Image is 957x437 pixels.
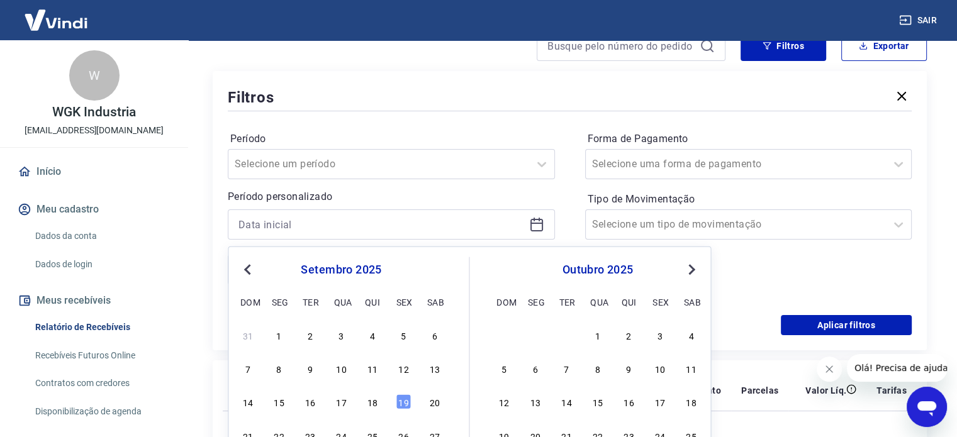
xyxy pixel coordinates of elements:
div: Choose sexta-feira, 5 de setembro de 2025 [396,328,411,343]
div: Choose domingo, 31 de agosto de 2025 [240,328,255,343]
div: outubro 2025 [495,262,701,277]
iframe: Fechar mensagem [817,357,842,382]
div: Choose domingo, 28 de setembro de 2025 [496,328,512,343]
div: seg [272,294,287,309]
iframe: Botão para abrir a janela de mensagens [907,387,947,427]
button: Filtros [741,31,826,61]
div: Choose sexta-feira, 10 de outubro de 2025 [652,361,668,376]
div: Choose domingo, 7 de setembro de 2025 [240,361,255,376]
div: Choose segunda-feira, 8 de setembro de 2025 [272,361,287,376]
div: Choose sábado, 18 de outubro de 2025 [684,394,699,409]
input: Busque pelo número do pedido [547,36,695,55]
div: qui [622,294,637,309]
div: seg [528,294,543,309]
div: qui [365,294,380,309]
div: Choose quarta-feira, 8 de outubro de 2025 [590,361,605,376]
p: Valor Líq. [805,384,846,397]
button: Next Month [684,262,699,277]
div: Choose sábado, 13 de setembro de 2025 [427,361,442,376]
div: setembro 2025 [238,262,444,277]
button: Sair [897,9,942,32]
div: Choose sexta-feira, 3 de outubro de 2025 [652,328,668,343]
div: W [69,50,120,101]
button: Previous Month [240,262,255,277]
div: ter [303,294,318,309]
label: Período [230,131,552,147]
div: Choose quarta-feira, 15 de outubro de 2025 [590,394,605,409]
div: Choose quinta-feira, 9 de outubro de 2025 [622,361,637,376]
a: Dados de login [30,252,173,277]
div: Choose quinta-feira, 11 de setembro de 2025 [365,361,380,376]
div: qua [590,294,605,309]
div: Choose terça-feira, 7 de outubro de 2025 [559,361,574,376]
div: sab [427,294,442,309]
div: Choose quarta-feira, 10 de setembro de 2025 [333,361,349,376]
p: WGK Industria [52,106,135,119]
div: Choose sábado, 4 de outubro de 2025 [684,328,699,343]
div: Choose sábado, 20 de setembro de 2025 [427,394,442,409]
a: Disponibilização de agenda [30,399,173,424]
button: Exportar [841,31,927,61]
input: Data inicial [238,215,524,234]
button: Meu cadastro [15,196,173,223]
a: Dados da conta [30,223,173,249]
a: Início [15,158,173,185]
a: Recebíveis Futuros Online [30,343,173,368]
div: Choose terça-feira, 2 de setembro de 2025 [303,328,318,343]
div: Choose segunda-feira, 15 de setembro de 2025 [272,394,287,409]
div: Choose quarta-feira, 1 de outubro de 2025 [590,328,605,343]
div: dom [240,294,255,309]
div: sex [396,294,411,309]
a: Relatório de Recebíveis [30,314,173,340]
div: sab [684,294,699,309]
button: Aplicar filtros [781,315,912,335]
p: Parcelas [741,384,778,397]
div: Choose sexta-feira, 19 de setembro de 2025 [396,394,411,409]
label: Forma de Pagamento [588,131,910,147]
iframe: Mensagem da empresa [847,354,947,382]
div: Choose segunda-feira, 6 de outubro de 2025 [528,361,543,376]
a: Contratos com credores [30,370,173,396]
div: Choose quinta-feira, 4 de setembro de 2025 [365,328,380,343]
div: dom [496,294,512,309]
div: Choose segunda-feira, 1 de setembro de 2025 [272,328,287,343]
p: Tarifas [876,384,907,397]
div: Choose terça-feira, 16 de setembro de 2025 [303,394,318,409]
img: Vindi [15,1,97,39]
div: qua [333,294,349,309]
p: [EMAIL_ADDRESS][DOMAIN_NAME] [25,124,164,137]
div: ter [559,294,574,309]
div: Choose sexta-feira, 12 de setembro de 2025 [396,361,411,376]
div: Choose domingo, 14 de setembro de 2025 [240,394,255,409]
div: Choose terça-feira, 14 de outubro de 2025 [559,394,574,409]
div: sex [652,294,668,309]
div: Choose sexta-feira, 17 de outubro de 2025 [652,394,668,409]
div: Choose segunda-feira, 29 de setembro de 2025 [528,328,543,343]
div: Choose terça-feira, 30 de setembro de 2025 [559,328,574,343]
div: Choose segunda-feira, 13 de outubro de 2025 [528,394,543,409]
h5: Filtros [228,87,274,108]
span: Olá! Precisa de ajuda? [8,9,106,19]
div: Choose sábado, 6 de setembro de 2025 [427,328,442,343]
div: Choose quinta-feira, 2 de outubro de 2025 [622,328,637,343]
label: Tipo de Movimentação [588,192,910,207]
div: Choose terça-feira, 9 de setembro de 2025 [303,361,318,376]
div: Choose quinta-feira, 18 de setembro de 2025 [365,394,380,409]
div: Choose sábado, 11 de outubro de 2025 [684,361,699,376]
div: Choose quarta-feira, 17 de setembro de 2025 [333,394,349,409]
div: Choose domingo, 12 de outubro de 2025 [496,394,512,409]
button: Meus recebíveis [15,287,173,314]
p: Período personalizado [228,189,555,204]
div: Choose domingo, 5 de outubro de 2025 [496,361,512,376]
div: Choose quinta-feira, 16 de outubro de 2025 [622,394,637,409]
div: Choose quarta-feira, 3 de setembro de 2025 [333,328,349,343]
